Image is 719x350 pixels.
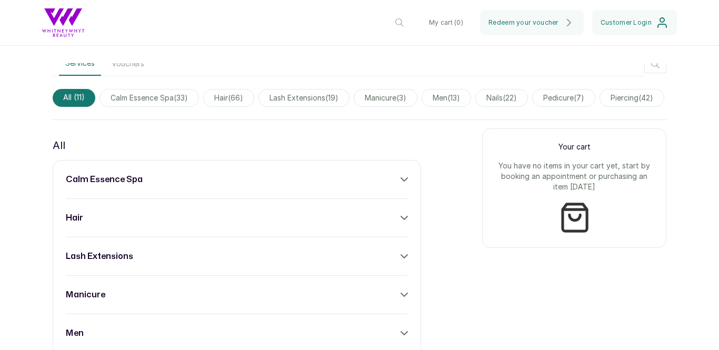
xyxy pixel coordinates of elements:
span: manicure(3) [354,89,417,107]
p: Your cart [495,142,653,152]
h3: men [66,327,84,339]
span: hair(66) [203,89,254,107]
p: You have no items in your cart yet, start by booking an appointment or purchasing an item [DATE] [495,161,653,192]
button: Vouchers [105,52,151,76]
button: Services [59,52,101,76]
p: All [53,137,65,154]
button: Customer Login [592,10,677,35]
span: piercing(42) [600,89,664,107]
h3: manicure [66,288,105,301]
h3: hair [66,212,83,224]
span: men(13) [422,89,471,107]
span: calm essence spa(33) [99,89,199,107]
span: Customer Login [601,18,652,27]
span: nails(22) [475,89,528,107]
span: lash extensions(19) [258,89,349,107]
button: Redeem your voucher [480,10,584,35]
button: My cart (0) [421,10,472,35]
span: All (11) [53,89,95,107]
img: business logo [42,8,84,37]
span: pedicure(7) [532,89,595,107]
span: Redeem your voucher [488,18,558,27]
h3: calm essence spa [66,173,143,186]
h3: lash extensions [66,250,133,263]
